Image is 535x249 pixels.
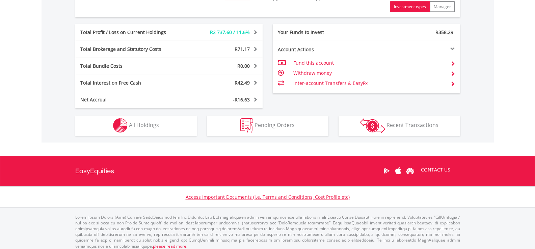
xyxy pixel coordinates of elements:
[235,80,250,86] span: R42.49
[435,29,453,35] span: R358.29
[207,116,328,136] button: Pending Orders
[293,58,445,68] td: Fund this account
[129,121,159,129] span: All Holdings
[75,156,114,186] a: EasyEquities
[75,29,185,36] div: Total Profit / Loss on Current Holdings
[430,1,455,12] button: Manager
[404,160,416,181] a: Huawei
[113,118,128,133] img: holdings-wht.png
[75,80,185,86] div: Total Interest on Free Cash
[186,194,350,200] a: Access Important Documents (i.e. Terms and Conditions, Cost Profile etc)
[339,116,460,136] button: Recent Transactions
[75,63,185,69] div: Total Bundle Costs
[381,160,393,181] a: Google Play
[233,96,250,103] span: -R16.63
[416,160,455,179] a: CONTACT US
[235,46,250,52] span: R71.17
[273,29,367,36] div: Your Funds to Invest
[390,1,430,12] button: Investment types
[237,63,250,69] span: R0.00
[210,29,250,35] span: R2 737.60 / 11.6%
[75,116,197,136] button: All Holdings
[293,68,445,78] td: Withdraw money
[240,118,253,133] img: pending_instructions-wht.png
[255,121,295,129] span: Pending Orders
[153,243,187,249] a: please read more:
[360,118,385,133] img: transactions-zar-wht.png
[393,160,404,181] a: Apple
[75,46,185,53] div: Total Brokerage and Statutory Costs
[273,46,367,53] div: Account Actions
[75,214,460,249] p: Lorem Ipsum Dolors (Ame) Con a/e SeddOeiusmod tem InciDiduntut Lab Etd mag aliquaen admin veniamq...
[293,78,445,88] td: Inter-account Transfers & EasyFx
[75,96,185,103] div: Net Accrual
[386,121,438,129] span: Recent Transactions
